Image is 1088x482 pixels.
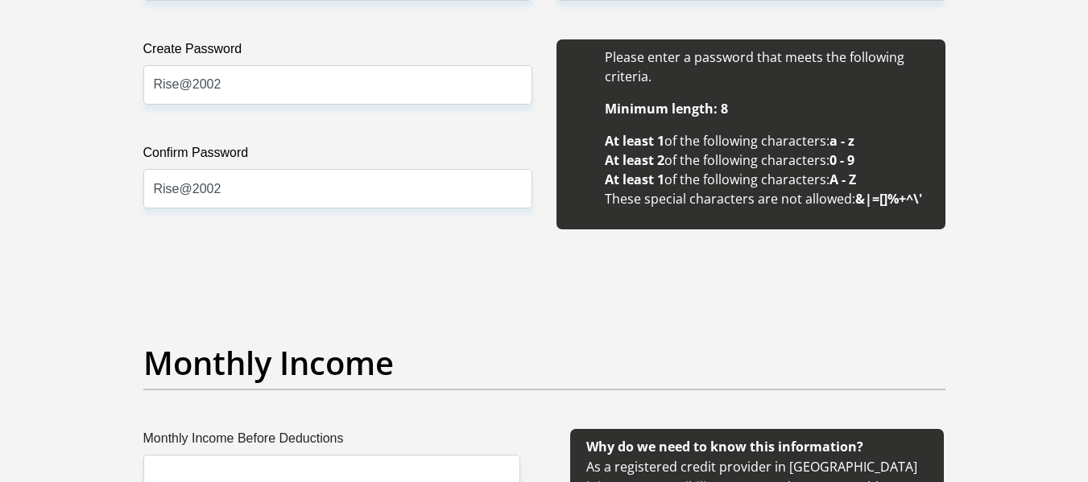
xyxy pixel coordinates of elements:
[605,100,728,117] b: Minimum length: 8
[586,438,863,455] b: Why do we need to know this information?
[143,143,532,169] label: Confirm Password
[829,151,854,169] b: 0 - 9
[829,132,854,150] b: a - z
[605,132,664,150] b: At least 1
[605,150,929,170] li: of the following characters:
[143,39,532,65] label: Create Password
[605,171,664,188] b: At least 1
[143,169,532,208] input: Confirm Password
[605,47,929,86] li: Please enter a password that meets the following criteria.
[143,344,945,382] h2: Monthly Income
[605,170,929,189] li: of the following characters:
[143,429,520,455] label: Monthly Income Before Deductions
[143,65,532,105] input: Create Password
[829,171,856,188] b: A - Z
[605,189,929,208] li: These special characters are not allowed:
[605,151,664,169] b: At least 2
[855,190,922,208] b: &|=[]%+^\'
[605,131,929,150] li: of the following characters:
